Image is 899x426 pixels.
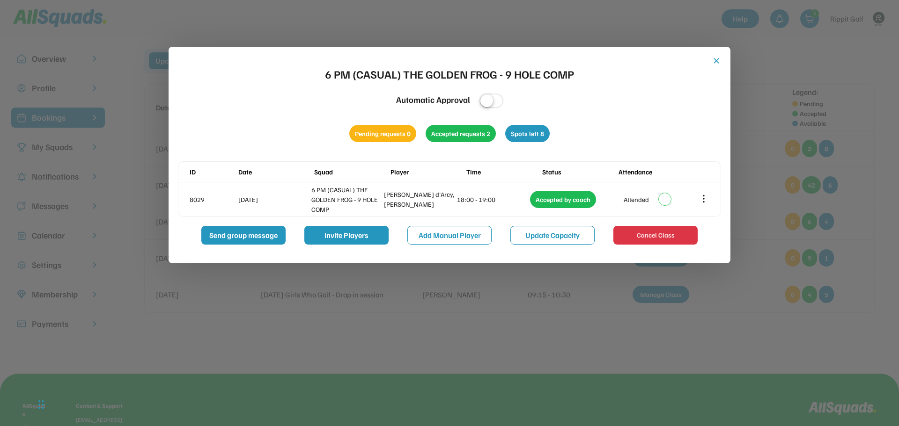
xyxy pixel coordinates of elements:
div: Pending requests 0 [349,125,416,142]
div: 6 PM (CASUAL) THE GOLDEN FROG - 9 HOLE COMP [311,185,383,214]
div: Date [238,167,312,177]
div: Squad [314,167,388,177]
div: Attendance [619,167,693,177]
button: Cancel Class [613,226,698,245]
div: Attended [624,195,649,204]
div: 18:00 - 19:00 [457,195,528,204]
button: Invite Players [304,226,389,245]
div: Player [391,167,464,177]
button: Send group message [201,226,286,245]
button: close [712,56,721,65]
div: 8029 [190,195,236,204]
div: ID [190,167,236,177]
button: Update Capacity [510,226,595,245]
div: Spots left 8 [505,125,550,142]
div: [DATE] [238,195,309,204]
div: Accepted requests 2 [426,125,496,142]
div: Time [466,167,540,177]
div: 6 PM (CASUAL) THE GOLDEN FROG - 9 HOLE COMP [325,65,574,82]
div: Automatic Approval [396,94,470,106]
div: Accepted by coach [530,191,596,208]
div: Status [542,167,616,177]
div: [PERSON_NAME] d'Arcy, [PERSON_NAME] [384,189,455,209]
button: Add Manual Player [407,226,492,245]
